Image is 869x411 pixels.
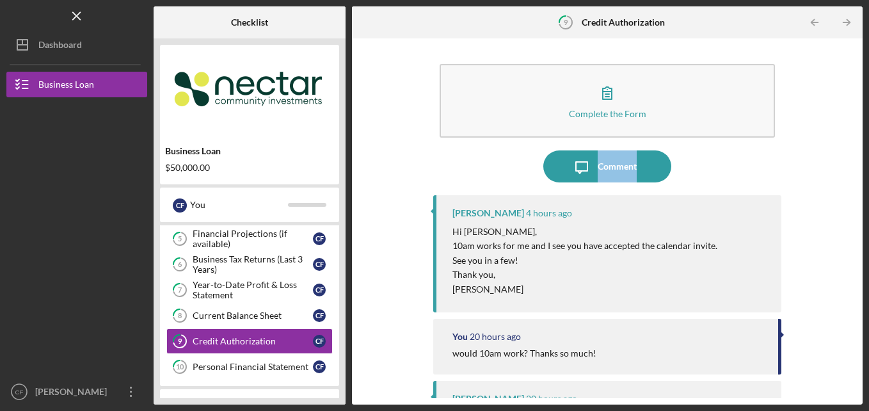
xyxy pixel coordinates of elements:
[178,337,182,346] tspan: 9
[15,389,24,396] text: CF
[178,286,182,294] tspan: 7
[582,17,665,28] b: Credit Authorization
[193,254,313,275] div: Business Tax Returns (Last 3 Years)
[313,309,326,322] div: C F
[452,348,596,359] div: would 10am work? Thanks so much!
[166,354,333,380] a: 10Personal Financial StatementCF
[165,163,334,173] div: $50,000.00
[160,51,339,128] img: Product logo
[193,310,313,321] div: Current Balance Sheet
[166,226,333,252] a: 5Financial Projections (if available)CF
[452,268,717,282] p: Thank you,
[165,146,334,156] div: Business Loan
[178,312,182,320] tspan: 8
[526,394,577,404] time: 2025-09-23 22:09
[313,360,326,373] div: C F
[6,379,147,405] button: CF[PERSON_NAME]
[452,254,717,268] p: See you in a few!
[193,229,313,249] div: Financial Projections (if available)
[193,362,313,372] div: Personal Financial Statement
[307,398,330,405] div: 0 / 12
[452,239,717,253] p: 10am works for me and I see you have accepted the calendar invite.
[166,303,333,328] a: 8Current Balance SheetCF
[452,332,468,342] div: You
[569,109,646,118] div: Complete the Form
[526,208,572,218] time: 2025-09-24 13:57
[313,335,326,348] div: C F
[598,150,637,182] div: Comment
[452,208,524,218] div: [PERSON_NAME]
[452,282,717,296] p: [PERSON_NAME]
[231,17,268,28] b: Checklist
[6,32,147,58] button: Dashboard
[38,32,82,61] div: Dashboard
[166,277,333,303] a: 7Year-to-Date Profit & Loss StatementCF
[190,194,288,216] div: You
[564,18,568,26] tspan: 9
[470,332,521,342] time: 2025-09-23 22:11
[166,252,333,277] a: 6Business Tax Returns (Last 3 Years)CF
[313,232,326,245] div: C F
[193,336,313,346] div: Credit Authorization
[186,398,298,405] div: Application
[543,150,671,182] button: Comment
[32,379,115,408] div: [PERSON_NAME]
[193,280,313,300] div: Year-to-Date Profit & Loss Statement
[38,72,94,101] div: Business Loan
[178,261,182,269] tspan: 6
[452,225,717,239] p: Hi [PERSON_NAME],
[440,64,776,138] button: Complete the Form
[313,258,326,271] div: C F
[173,198,187,213] div: C F
[452,394,524,404] div: [PERSON_NAME]
[6,72,147,97] button: Business Loan
[313,284,326,296] div: C F
[166,328,333,354] a: 9Credit AuthorizationCF
[176,363,184,371] tspan: 10
[178,235,182,243] tspan: 5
